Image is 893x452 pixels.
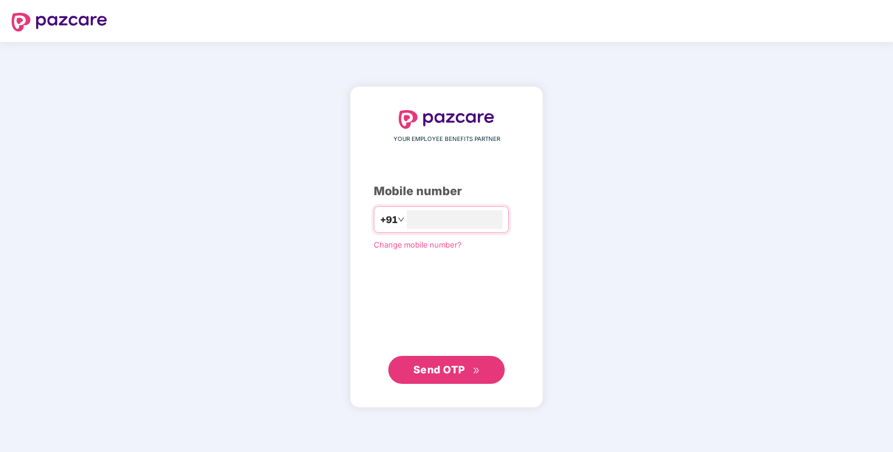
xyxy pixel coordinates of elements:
[374,182,519,200] div: Mobile number
[380,213,398,227] span: +91
[398,216,405,223] span: down
[394,135,500,144] span: YOUR EMPLOYEE BENEFITS PARTNER
[473,367,480,375] span: double-right
[399,110,494,129] img: logo
[374,240,462,249] a: Change mobile number?
[388,356,505,384] button: Send OTPdouble-right
[12,13,107,31] img: logo
[413,363,465,376] span: Send OTP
